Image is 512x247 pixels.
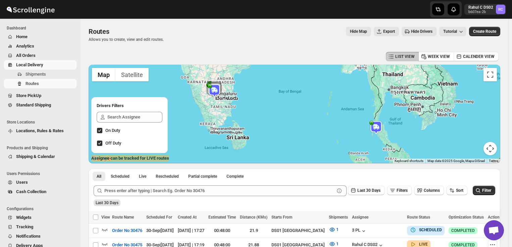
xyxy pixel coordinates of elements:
[464,4,506,15] button: User menu
[4,152,76,161] button: Shipping & Calendar
[91,155,169,162] label: Assignee can be tracked for LIVE routes
[178,215,197,220] span: Created At
[418,52,454,61] button: WEEK VIEW
[25,72,46,77] span: Shipments
[89,37,164,42] p: Allows you to create, view and edit routes.
[424,188,440,193] span: Columns
[146,215,172,220] span: Scheduled For
[16,224,33,229] span: Tracking
[383,29,395,34] span: Export
[419,242,428,247] b: LIVE
[4,51,76,60] button: All Orders
[483,142,497,155] button: Map camera controls
[449,215,484,220] span: Optimization Status
[4,70,76,79] button: Shipments
[92,68,115,81] button: Show street map
[4,178,76,187] button: Users
[104,185,335,196] input: Press enter after typing | Search Eg. Order No 30476
[336,227,339,232] span: 1
[414,186,444,195] button: Columns
[93,172,105,181] button: All routes
[7,145,77,151] span: Products and Shipping
[402,27,437,36] button: Hide Drivers
[107,112,162,122] input: Search Assignee
[7,171,77,176] span: Users Permissions
[16,154,55,159] span: Shipping & Calendar
[428,54,450,59] span: WEEK VIEW
[395,159,423,163] button: Keyboard shortcuts
[451,228,475,233] span: COMPLETED
[16,102,51,107] span: Standard Shipping
[357,188,380,193] span: Last 30 Days
[97,174,101,179] span: All
[439,27,466,36] button: Tutorial
[468,5,493,10] p: Rahul C DS02
[16,180,28,185] span: Users
[96,200,118,205] span: Last 30 Days
[240,227,267,234] div: 21.9
[16,53,36,58] span: All Orders
[498,7,503,12] text: RC
[101,215,110,220] span: View
[336,241,339,246] span: 1
[16,189,46,194] span: Cash Collection
[108,225,146,236] button: Order No 30476
[463,54,495,59] span: CALENDER VIEW
[427,159,485,163] span: Map data ©2025 Google, Mapa GISrael
[329,215,348,220] span: Shipments
[352,228,367,234] button: 3 PL
[16,128,64,133] span: Locations, Rules & Rates
[4,187,76,196] button: Cash Collection
[16,62,43,67] span: Local Delivery
[16,234,41,239] span: Notifications
[473,186,495,195] button: Filter
[454,52,499,61] button: CALENDER VIEW
[111,174,130,179] span: Scheduled
[352,215,368,220] span: Assignee
[271,215,292,220] span: Starts From
[4,213,76,222] button: Widgets
[25,81,39,86] span: Routes
[7,206,77,212] span: Configurations
[90,155,112,163] img: Google
[4,222,76,232] button: Tracking
[178,227,204,234] div: [DATE] | 17:27
[139,174,146,179] span: Live
[488,215,500,220] span: Action
[105,128,120,133] span: On Duty
[419,228,442,232] b: SCHEDULED
[115,68,149,81] button: Show satellite imagery
[146,228,174,233] span: 30-Sep | [DATE]
[240,215,267,220] span: Distance (KMs)
[484,220,504,240] div: Open chat
[90,155,112,163] a: Open this area in Google Maps (opens a new window)
[411,29,432,34] span: Hide Drivers
[5,1,56,18] img: ScrollEngine
[188,174,217,179] span: Partial complete
[271,227,325,234] div: DS01 [GEOGRAPHIC_DATA]
[112,215,134,220] span: Route Name
[346,27,371,36] button: Map action label
[325,224,343,235] button: 1
[496,5,505,14] span: Rahul C DS02
[489,159,498,163] a: Terms (opens in new tab)
[4,79,76,88] button: Routes
[410,227,442,233] button: SCHEDULED
[443,29,457,34] span: Tutorial
[156,174,179,179] span: Rescheduled
[16,93,41,98] span: Store PickUp
[397,188,408,193] span: Filters
[473,29,496,34] span: Create Route
[4,126,76,136] button: Locations, Rules & Rates
[469,27,500,36] button: Create Route
[456,188,463,193] span: Sort
[7,119,77,125] span: Store Locations
[7,25,77,31] span: Dashboard
[226,174,244,179] span: Complete
[16,34,28,39] span: Home
[468,10,493,14] p: b607ea-2b
[407,215,430,220] span: Route Status
[97,102,162,109] h2: Drivers Filters
[89,27,109,35] span: Routes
